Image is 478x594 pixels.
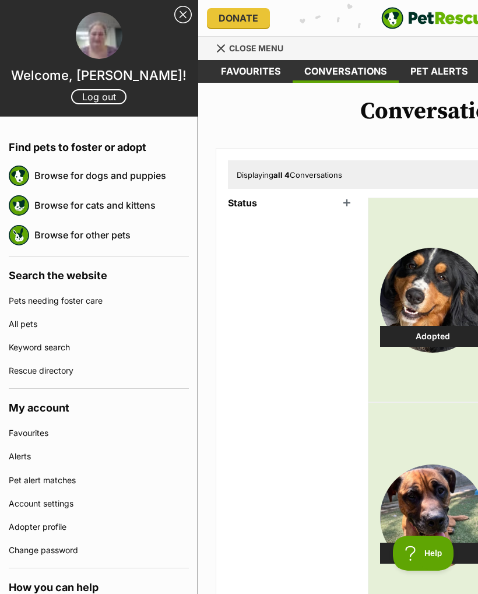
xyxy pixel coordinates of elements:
[9,421,189,445] a: Favourites
[34,193,189,217] a: Browse for cats and kittens
[174,6,192,23] a: Close Sidebar
[9,539,189,562] a: Change password
[9,166,29,186] img: petrescue logo
[216,37,291,58] a: Menu
[9,445,189,468] a: Alerts
[229,43,283,53] span: Close menu
[9,389,189,421] h4: My account
[9,359,189,382] a: Rescue directory
[9,195,29,216] img: petrescue logo
[237,170,342,180] span: Displaying Conversations
[34,163,189,188] a: Browse for dogs and puppies
[9,128,189,161] h4: Find pets to foster or adopt
[9,256,189,289] h4: Search the website
[228,198,356,208] header: Status
[209,60,293,83] a: Favourites
[9,225,29,245] img: petrescue logo
[273,170,290,180] strong: all 4
[9,289,189,312] a: Pets needing foster care
[71,89,126,104] a: Log out
[76,12,122,59] img: profile image
[207,8,270,28] a: Donate
[34,223,189,247] a: Browse for other pets
[293,60,399,83] a: conversations
[9,312,189,336] a: All pets
[393,536,455,571] iframe: Help Scout Beacon - Open
[9,515,189,539] a: Adopter profile
[9,336,189,359] a: Keyword search
[9,469,189,492] a: Pet alert matches
[9,492,189,515] a: Account settings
